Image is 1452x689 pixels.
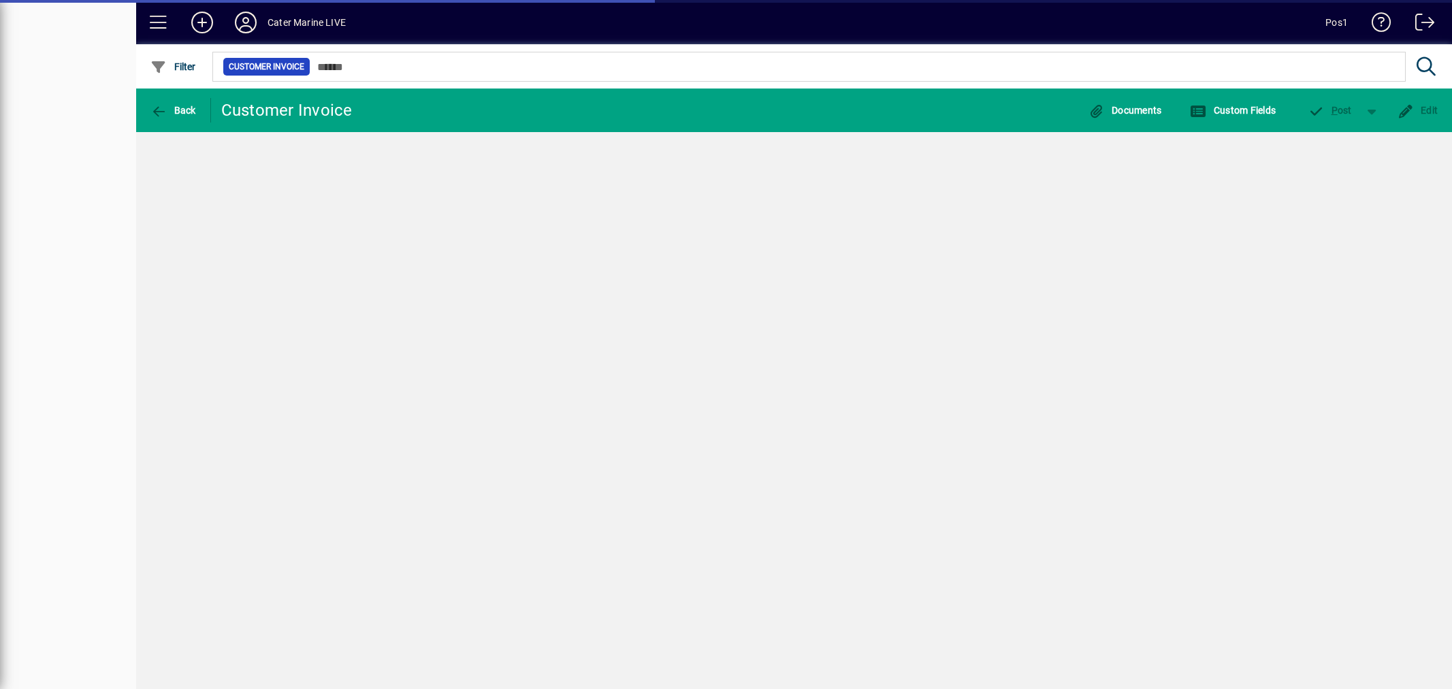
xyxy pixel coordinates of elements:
a: Logout [1405,3,1435,47]
button: Back [147,98,199,123]
button: Profile [224,10,268,35]
span: Filter [150,61,196,72]
span: P [1332,105,1338,116]
span: ost [1308,105,1352,116]
a: Knowledge Base [1361,3,1391,47]
app-page-header-button: Back [136,98,211,123]
button: Post [1301,98,1359,123]
div: Cater Marine LIVE [268,12,346,33]
div: Customer Invoice [221,99,353,121]
span: Custom Fields [1190,105,1276,116]
span: Customer Invoice [229,60,304,74]
span: Edit [1398,105,1438,116]
button: Custom Fields [1187,98,1279,123]
button: Filter [147,54,199,79]
span: Documents [1088,105,1162,116]
button: Documents [1085,98,1165,123]
button: Edit [1394,98,1442,123]
span: Back [150,105,196,116]
div: Pos1 [1325,12,1348,33]
button: Add [180,10,224,35]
